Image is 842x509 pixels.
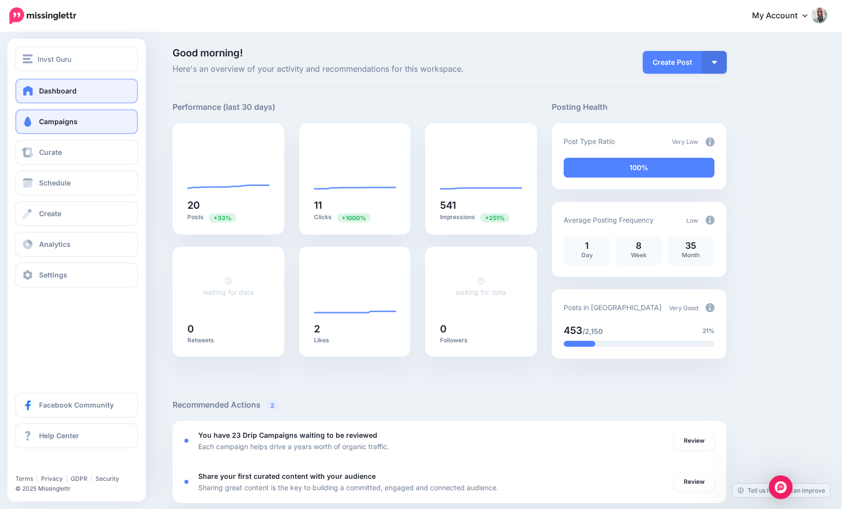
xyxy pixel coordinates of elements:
span: Good morning! [173,47,243,59]
a: GDPR [71,475,88,482]
a: Terms [15,475,33,482]
a: Curate [15,140,138,165]
span: Month [682,251,700,259]
p: Each campaign helps drive a years worth of organic traffic. [198,441,389,452]
span: Create [39,209,61,218]
span: 453 [564,324,582,336]
h5: Recommended Actions [173,399,726,411]
p: 8 [620,241,658,250]
span: 21% [703,326,714,336]
span: Curate [39,148,62,156]
p: 1 [569,241,606,250]
img: menu.png [23,54,33,63]
a: Dashboard [15,79,138,103]
h5: 0 [187,324,269,334]
span: Day [581,251,593,259]
span: 2 [266,401,279,410]
p: Posts in [GEOGRAPHIC_DATA] [564,302,662,313]
span: Help Center [39,431,79,440]
p: 35 [672,241,709,250]
img: info-circle-grey.png [706,303,714,312]
a: Facebook Community [15,393,138,417]
a: Review [674,473,714,491]
span: /2,150 [582,327,603,335]
a: Help Center [15,423,138,448]
a: Settings [15,263,138,287]
h5: 0 [440,324,522,334]
a: Campaigns [15,109,138,134]
span: Dashboard [39,87,77,95]
span: Campaigns [39,117,78,126]
span: Previous period: 1 [337,213,371,223]
p: Clicks [314,213,396,222]
p: Impressions [440,213,522,222]
a: Analytics [15,232,138,257]
a: Security [95,475,119,482]
img: arrow-down-white.png [712,61,717,64]
div: 100% of your posts in the last 30 days have been from Drip Campaigns [564,158,714,178]
div: Open Intercom Messenger [769,475,793,499]
p: Post Type Ratio [564,136,615,147]
span: Week [631,251,647,259]
span: Analytics [39,240,71,248]
a: Review [674,432,714,450]
span: | [36,475,38,482]
a: Privacy [41,475,63,482]
h5: 11 [314,200,396,210]
a: waiting for data [455,277,506,296]
p: Average Posting Frequency [564,214,654,226]
div: <div class='status-dot small red margin-right'></div>Error [184,480,188,484]
span: | [90,475,92,482]
span: Very Low [672,138,698,145]
p: Retweets [187,336,269,344]
a: waiting for data [203,277,254,296]
span: | [66,475,68,482]
a: Create [15,201,138,226]
a: Schedule [15,171,138,195]
img: info-circle-grey.png [706,216,714,225]
h5: 541 [440,200,522,210]
p: Posts [187,213,269,222]
button: Invst Guru [15,46,138,71]
h5: 2 [314,324,396,334]
a: Tell us how we can improve [733,484,830,497]
a: Create Post [643,51,702,74]
div: 21% of your posts in the last 30 days have been from Drip Campaigns [564,341,595,347]
img: Missinglettr [9,7,76,24]
span: Very Good [669,304,698,312]
a: My Account [742,4,827,28]
span: Facebook Community [39,401,114,409]
img: info-circle-grey.png [706,138,714,146]
b: Share your first curated content with your audience [198,472,376,480]
span: Invst Guru [38,53,71,65]
span: Low [686,217,698,224]
h5: Posting Health [552,101,726,113]
iframe: Twitter Follow Button [15,461,92,470]
h5: Performance (last 30 days) [173,101,275,113]
span: Here's an overview of your activity and recommendations for this workspace. [173,63,537,76]
span: Schedule [39,179,71,187]
h5: 20 [187,200,269,210]
p: Likes [314,336,396,344]
span: Previous period: 154 [480,213,510,223]
div: <div class='status-dot small red margin-right'></div>Error [184,439,188,443]
span: Settings [39,271,67,279]
li: © 2025 Missinglettr [15,484,145,494]
b: You have 23 Drip Campaigns waiting to be reviewed [198,431,377,439]
span: Previous period: 15 [209,213,236,223]
p: Sharing great content is the key to building a committed, engaged and connected audience. [198,482,498,493]
p: Followers [440,336,522,344]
